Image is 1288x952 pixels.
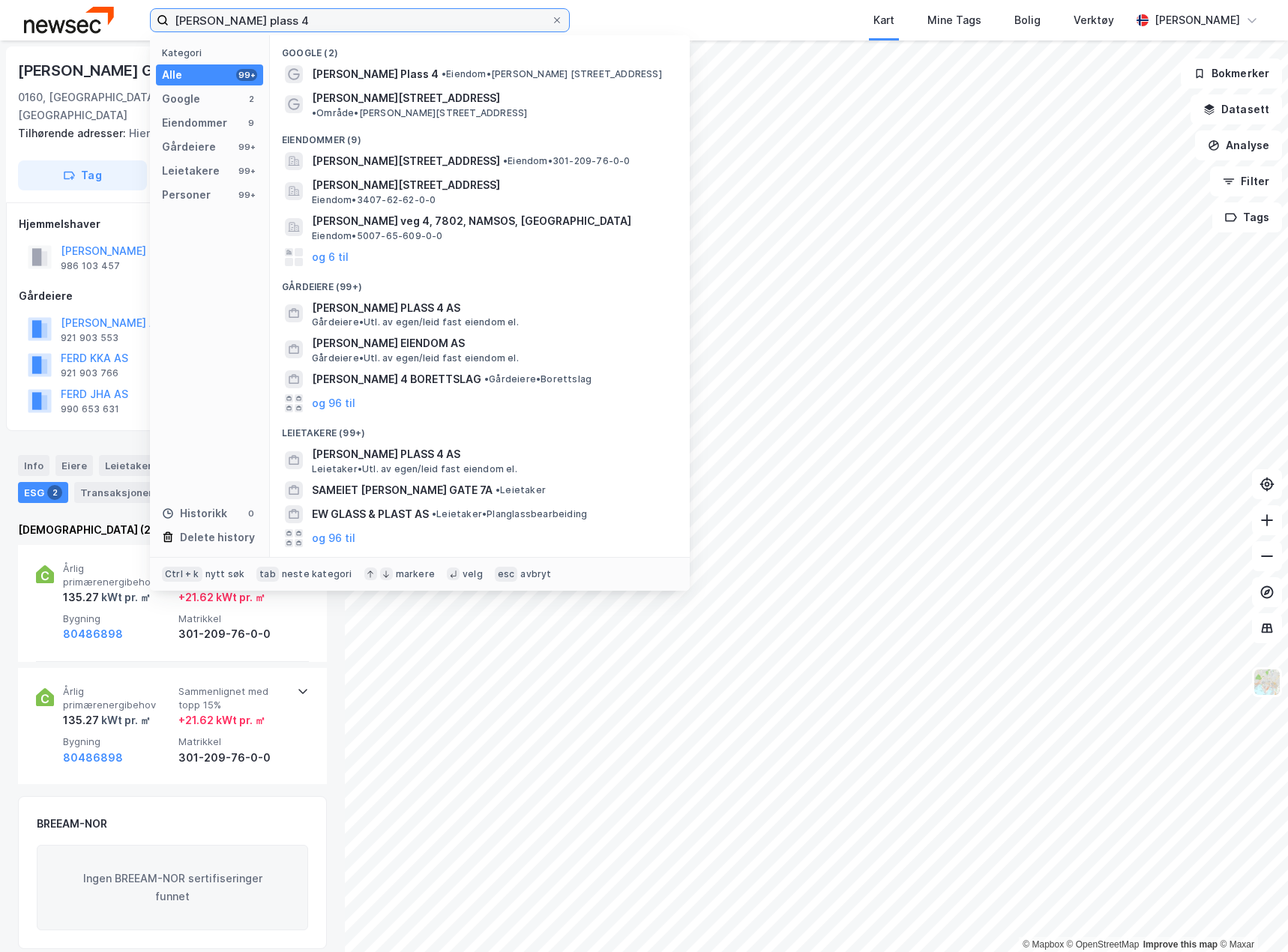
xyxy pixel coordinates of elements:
[495,567,518,582] div: esc
[63,685,172,711] span: Årlig primærenergibehov
[270,269,690,296] div: Gårdeiere (99+)
[63,625,123,643] button: 80486898
[503,155,508,166] span: •
[312,194,436,206] span: Eiendom • 3407-62-62-0-0
[162,567,202,582] div: Ctrl + k
[178,711,265,729] div: + 21.62 kWt pr. ㎡
[169,9,551,31] input: Søk på adresse, matrikkel, gårdeiere, leietakere eller personer
[1014,11,1041,29] div: Bolig
[236,165,257,177] div: 99+
[236,189,257,201] div: 99+
[205,568,245,580] div: nytt søk
[312,152,500,170] span: [PERSON_NAME][STREET_ADDRESS]
[873,11,894,29] div: Kart
[312,505,429,523] span: EW GLASS & PLAST AS
[18,88,210,124] div: 0160, [GEOGRAPHIC_DATA], [GEOGRAPHIC_DATA]
[162,138,216,156] div: Gårdeiere
[162,66,182,84] div: Alle
[99,455,184,476] div: Leietakere
[1212,202,1282,232] button: Tags
[432,508,587,520] span: Leietaker • Planglassbearbeiding
[312,445,672,463] span: [PERSON_NAME] PLASS 4 AS
[312,394,355,412] button: og 96 til
[442,68,662,80] span: Eiendom • [PERSON_NAME] [STREET_ADDRESS]
[442,68,446,79] span: •
[312,107,527,119] span: Område • [PERSON_NAME][STREET_ADDRESS]
[312,316,519,328] span: Gårdeiere • Utl. av egen/leid fast eiendom el.
[178,749,288,767] div: 301-209-76-0-0
[18,455,49,476] div: Info
[178,612,288,625] span: Matrikkel
[63,562,172,588] span: Årlig primærenergibehov
[18,160,147,190] button: Tag
[63,749,123,767] button: 80486898
[162,504,227,522] div: Historikk
[18,127,129,139] span: Tilhørende adresser:
[256,567,279,582] div: tab
[463,568,483,580] div: velg
[19,287,326,305] div: Gårdeiere
[312,352,519,364] span: Gårdeiere • Utl. av egen/leid fast eiendom el.
[1213,880,1288,952] iframe: Chat Widget
[63,711,151,729] div: 135.27
[178,588,265,606] div: + 21.62 kWt pr. ㎡
[18,521,327,539] div: [DEMOGRAPHIC_DATA] (2)
[24,7,114,33] img: newsec-logo.f6e21ccffca1b3a03d2d.png
[1210,166,1282,196] button: Filter
[236,69,257,81] div: 99+
[61,403,119,415] div: 990 653 631
[270,550,690,577] div: Personer (99+)
[1023,939,1064,950] a: Mapbox
[270,35,690,62] div: Google (2)
[63,588,151,606] div: 135.27
[312,334,672,352] span: [PERSON_NAME] EIENDOM AS
[245,117,257,129] div: 9
[178,685,288,711] span: Sammenlignet med topp 15%
[1181,58,1282,88] button: Bokmerker
[312,107,316,118] span: •
[496,484,546,496] span: Leietaker
[162,114,227,132] div: Eiendommer
[1195,130,1282,160] button: Analyse
[162,162,220,180] div: Leietakere
[1155,11,1240,29] div: [PERSON_NAME]
[18,482,68,503] div: ESG
[18,58,193,82] div: [PERSON_NAME] Gate 4
[19,215,326,233] div: Hjemmelshaver
[55,455,93,476] div: Eiere
[312,299,672,317] span: [PERSON_NAME] PLASS 4 AS
[312,463,517,475] span: Leietaker • Utl. av egen/leid fast eiendom el.
[1074,11,1114,29] div: Verktøy
[37,845,308,930] div: Ingen BREEAM-NOR sertifiseringer funnet
[484,373,489,385] span: •
[245,93,257,105] div: 2
[270,415,690,442] div: Leietakere (99+)
[1253,668,1281,696] img: Z
[312,370,481,388] span: [PERSON_NAME] 4 BORETTSLAG
[312,230,443,242] span: Eiendom • 5007-65-609-0-0
[503,155,631,167] span: Eiendom • 301-209-76-0-0
[162,186,211,204] div: Personer
[396,568,435,580] div: markere
[282,568,352,580] div: neste kategori
[1191,94,1282,124] button: Datasett
[312,212,672,230] span: [PERSON_NAME] veg 4, 7802, NAMSOS, [GEOGRAPHIC_DATA]
[432,508,436,519] span: •
[61,260,120,272] div: 986 103 457
[312,89,500,107] span: [PERSON_NAME][STREET_ADDRESS]
[47,485,62,500] div: 2
[312,248,349,266] button: og 6 til
[484,373,592,385] span: Gårdeiere • Borettslag
[180,528,255,546] div: Delete history
[162,90,200,108] div: Google
[496,484,500,495] span: •
[63,612,172,625] span: Bygning
[162,47,263,58] div: Kategori
[520,568,551,580] div: avbryt
[18,124,315,142] div: Hieronymus [STREET_ADDRESS]
[63,735,172,748] span: Bygning
[37,815,107,833] div: BREEAM-NOR
[178,735,288,748] span: Matrikkel
[178,625,288,643] div: 301-209-76-0-0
